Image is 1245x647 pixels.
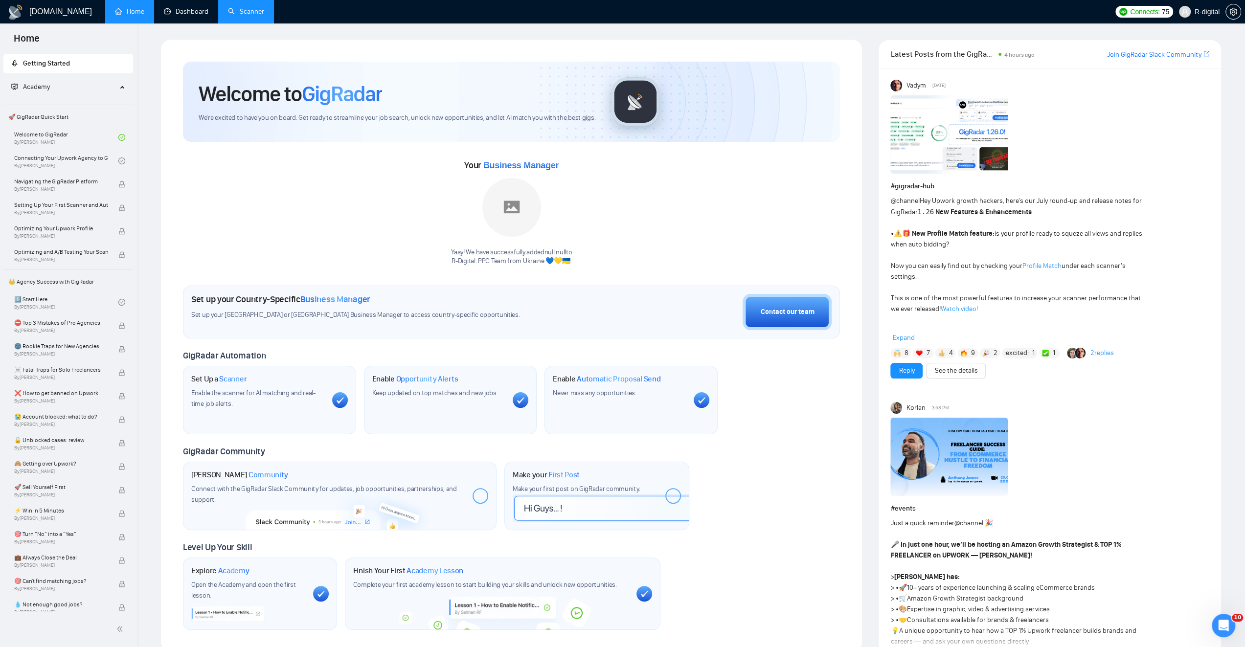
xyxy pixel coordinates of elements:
[191,389,316,408] span: Enable the scanner for AI matching and real-time job alerts.
[23,59,70,67] span: Getting Started
[1032,348,1035,358] span: 1
[890,402,902,414] img: Korlan
[14,291,118,313] a: 1️⃣ Start HereBy[PERSON_NAME]
[890,181,1209,192] h1: # gigradar-hub
[118,416,125,423] span: lock
[14,398,108,404] span: By [PERSON_NAME]
[118,463,125,470] span: lock
[932,403,949,412] span: 3:58 PM
[926,363,986,379] button: See the details
[191,311,576,320] span: Set up your [GEOGRAPHIC_DATA] or [GEOGRAPHIC_DATA] Business Manager to access country-specific op...
[906,402,926,413] span: Korlan
[927,348,930,358] span: 7
[183,446,265,457] span: GigRadar Community
[118,487,125,493] span: lock
[118,251,125,258] span: lock
[3,54,133,73] li: Getting Started
[14,492,108,498] span: By [PERSON_NAME]
[894,350,901,357] img: 🙌
[11,60,18,67] span: rocket
[898,594,906,602] span: 🛒
[1212,614,1235,637] iframe: Intercom live chat
[890,418,1008,496] img: F09H8TEEYJG-Anthony%20James.png
[118,157,125,164] span: check-circle
[191,294,370,305] h1: Set up your Country-Specific
[14,247,108,257] span: Optimizing and A/B Testing Your Scanner for Better Results
[191,580,296,600] span: Open the Academy and open the first lesson.
[392,597,612,629] img: academy-bg.png
[513,485,640,493] span: Make your first post on GigRadar community.
[893,229,902,238] span: ⚠️
[743,294,832,330] button: Contact our team
[14,609,108,615] span: By [PERSON_NAME]
[118,393,125,400] span: lock
[553,374,660,384] h1: Enable
[353,580,617,589] span: Complete your first academy lesson to start building your skills and unlock new opportunities.
[372,374,458,384] h1: Enable
[14,150,118,172] a: Connecting Your Upwork Agency to GigRadarBy[PERSON_NAME]
[118,228,125,235] span: lock
[890,197,919,205] span: @channel
[906,80,926,91] span: Vadym
[23,83,50,91] span: Academy
[898,583,906,592] span: 🚀
[916,350,923,357] img: ❤️
[118,346,125,353] span: lock
[191,566,249,576] h1: Explore
[118,510,125,517] span: lock
[553,389,636,397] span: Never miss any opportunities.
[902,229,910,238] span: 🎁
[1053,348,1055,358] span: 1
[890,363,923,379] button: Reply
[14,506,108,515] span: ⚡ Win in 5 Minutes
[890,540,899,549] span: 🎤
[191,374,247,384] h1: Set Up a
[219,374,247,384] span: Scanner
[183,542,252,553] span: Level Up Your Skill
[899,365,914,376] a: Reply
[14,482,108,492] span: 🚀 Sell Yourself First
[11,83,18,90] span: fund-projection-screen
[464,160,559,171] span: Your
[892,334,914,342] span: Expand
[971,348,975,358] span: 9
[960,350,967,357] img: 🔥
[183,350,266,361] span: GigRadar Automation
[14,177,108,186] span: Navigating the GigRadar Platform
[14,328,108,334] span: By [PERSON_NAME]
[984,519,993,527] span: 🎉
[218,566,249,576] span: Academy
[898,616,906,624] span: 🤝
[14,210,108,216] span: By [PERSON_NAME]
[890,626,899,635] span: 💡
[1203,49,1209,59] a: export
[4,272,132,291] span: 👑 Agency Success with GigRadar
[14,562,108,568] span: By [PERSON_NAME]
[890,540,1121,559] strong: In just one hour, we’ll be hosting an Amazon Growth Strategist & TOP 1% FREELANCER on UPWORK — [P...
[548,470,580,480] span: First Post
[14,223,108,233] span: Optimizing Your Upwork Profile
[934,365,977,376] a: See the details
[513,470,580,480] h1: Make your
[118,134,125,141] span: check-circle
[11,83,50,91] span: Academy
[954,519,983,527] span: @channel
[14,422,108,427] span: By [PERSON_NAME]
[1004,348,1029,358] span: :excited:
[199,81,382,107] h1: Welcome to
[1232,614,1243,622] span: 10
[4,107,132,127] span: 🚀 GigRadar Quick Start
[14,318,108,328] span: ⛔ Top 3 Mistakes of Pro Agencies
[353,566,463,576] h1: Finish Your First
[890,80,902,91] img: Vadym
[14,459,108,469] span: 🙈 Getting over Upwork?
[1042,350,1049,357] img: ✅
[118,440,125,446] span: lock
[302,81,382,107] span: GigRadar
[14,365,108,375] span: ☠️ Fatal Traps for Solo Freelancers
[14,515,108,521] span: By [PERSON_NAME]
[14,553,108,562] span: 💼 Always Close the Deal
[1226,8,1241,16] span: setting
[14,529,108,539] span: 🎯 Turn “No” into a “Yes”
[890,48,995,60] span: Latest Posts from the GigRadar Community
